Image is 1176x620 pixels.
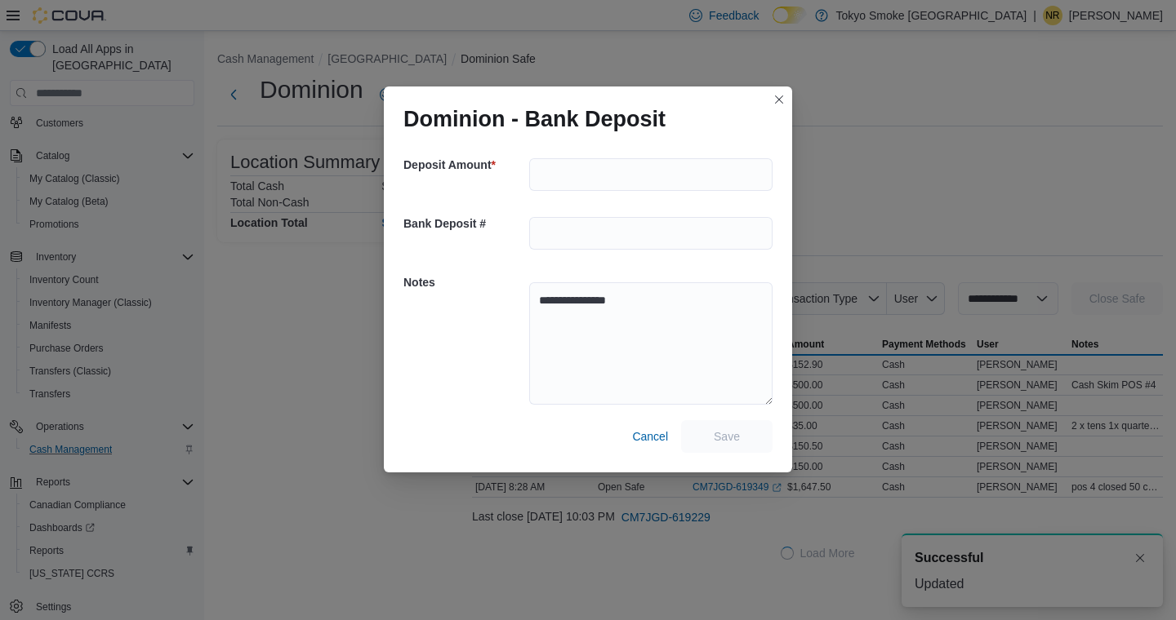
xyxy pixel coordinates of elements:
button: Save [681,420,773,453]
button: Cancel [626,420,675,453]
h1: Dominion - Bank Deposit [403,106,666,132]
span: Save [714,428,740,445]
button: Closes this modal window [769,90,789,109]
span: Cancel [632,428,668,445]
h5: Notes [403,266,526,299]
h5: Bank Deposit # [403,207,526,240]
h5: Deposit Amount [403,148,526,181]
